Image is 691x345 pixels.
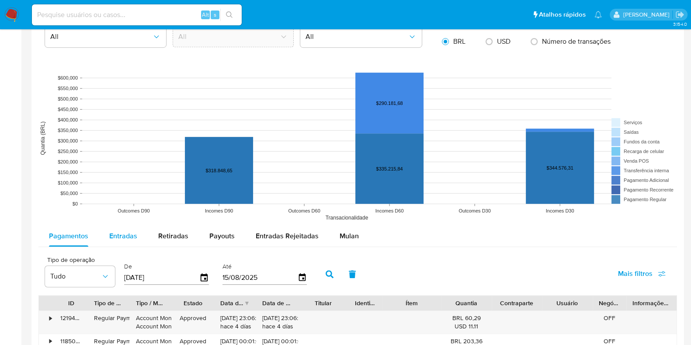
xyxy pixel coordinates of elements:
span: Alt [202,10,209,19]
span: s [214,10,216,19]
p: magno.ferreira@mercadopago.com.br [623,10,672,19]
a: Notificações [594,11,602,18]
button: search-icon [220,9,238,21]
span: 3.154.0 [673,21,687,28]
a: Sair [675,10,684,19]
span: Atalhos rápidos [539,10,586,19]
input: Pesquise usuários ou casos... [32,9,242,21]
